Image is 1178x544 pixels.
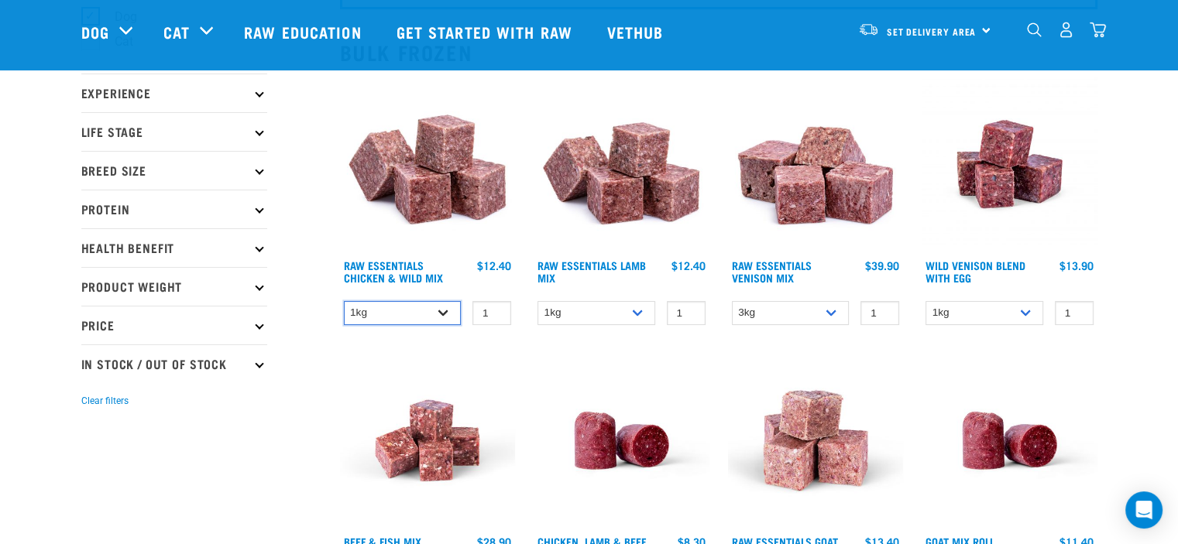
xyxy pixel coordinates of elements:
[1125,491,1163,529] div: Open Intercom Messenger
[344,262,443,280] a: Raw Essentials Chicken & Wild Mix
[728,77,904,252] img: 1113 RE Venison Mix 01
[81,74,267,112] p: Experience
[81,112,267,151] p: Life Stage
[1060,259,1094,272] div: $13.90
[1055,301,1094,325] input: 1
[922,77,1097,252] img: Venison Egg 1616
[381,1,592,63] a: Get started with Raw
[860,301,899,325] input: 1
[667,301,706,325] input: 1
[81,20,109,43] a: Dog
[340,353,516,529] img: Beef Mackerel 1
[344,539,421,544] a: Beef & Fish Mix
[1090,22,1106,38] img: home-icon@2x.png
[81,228,267,267] p: Health Benefit
[858,22,879,36] img: van-moving.png
[926,539,994,544] a: Goat Mix Roll
[228,1,380,63] a: Raw Education
[477,259,511,272] div: $12.40
[81,394,129,408] button: Clear filters
[926,262,1025,280] a: Wild Venison Blend with Egg
[671,259,706,272] div: $12.40
[81,267,267,306] p: Product Weight
[81,151,267,190] p: Breed Size
[537,262,646,280] a: Raw Essentials Lamb Mix
[163,20,190,43] a: Cat
[81,190,267,228] p: Protein
[472,301,511,325] input: 1
[732,262,812,280] a: Raw Essentials Venison Mix
[340,77,516,252] img: Pile Of Cubed Chicken Wild Meat Mix
[81,344,267,383] p: In Stock / Out Of Stock
[1058,22,1074,38] img: user.png
[534,77,709,252] img: ?1041 RE Lamb Mix 01
[728,353,904,529] img: Goat M Ix 38448
[81,306,267,344] p: Price
[922,353,1097,529] img: Raw Essentials Chicken Lamb Beef Bulk Minced Raw Dog Food Roll Unwrapped
[592,1,683,63] a: Vethub
[865,259,899,272] div: $39.90
[887,29,977,34] span: Set Delivery Area
[1027,22,1042,37] img: home-icon-1@2x.png
[534,353,709,529] img: Raw Essentials Chicken Lamb Beef Bulk Minced Raw Dog Food Roll Unwrapped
